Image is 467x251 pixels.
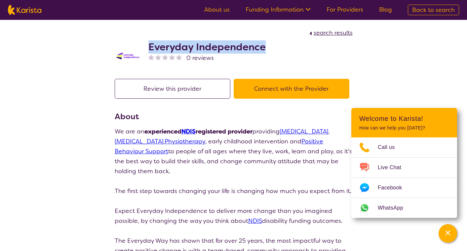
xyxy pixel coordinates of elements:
[186,53,214,63] span: 0 reviews
[234,85,353,93] a: Connect with the Provider
[162,54,168,60] img: nonereviewstar
[144,127,253,135] strong: experienced registered provider
[115,206,353,226] p: Expect Everyday Independence to deliver more change than you imagined possible, by changing the w...
[148,54,154,60] img: nonereviewstar
[408,5,459,15] a: Back to search
[246,6,311,14] a: Funding Information
[176,54,182,60] img: nonereviewstar
[378,183,410,193] span: Facebook
[148,41,266,53] h2: Everyday Independence
[379,6,392,14] a: Blog
[308,29,353,37] a: search results
[378,203,411,213] span: WhatsApp
[115,111,353,123] h3: About
[412,6,455,14] span: Back to search
[8,5,41,15] img: Karista logo
[115,137,163,145] a: [MEDICAL_DATA]
[115,79,230,99] button: Review this provider
[115,126,353,176] p: We are an providing , , , early childhood intervention and to people of all ages where they live,...
[181,127,196,135] a: NDIS
[115,51,141,61] img: kdssqoqrr0tfqzmv8ac0.png
[155,54,161,60] img: nonereviewstar
[359,115,449,123] h2: Welcome to Karista!
[115,186,353,196] p: The first step towards changing your life is changing how much you expect from it.
[115,85,234,93] a: Review this provider
[378,142,403,152] span: Call us
[351,137,457,218] ul: Choose channel
[327,6,363,14] a: For Providers
[351,108,457,218] div: Channel Menu
[351,198,457,218] a: Web link opens in a new tab.
[359,125,449,131] p: How can we help you [DATE]?
[248,217,262,225] a: NDIS
[169,54,175,60] img: nonereviewstar
[204,6,230,14] a: About us
[165,137,205,145] a: Physiotherapy
[280,127,328,135] a: [MEDICAL_DATA]
[314,29,353,37] span: search results
[234,79,349,99] button: Connect with the Provider
[378,163,409,173] span: Live Chat
[439,224,457,243] button: Channel Menu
